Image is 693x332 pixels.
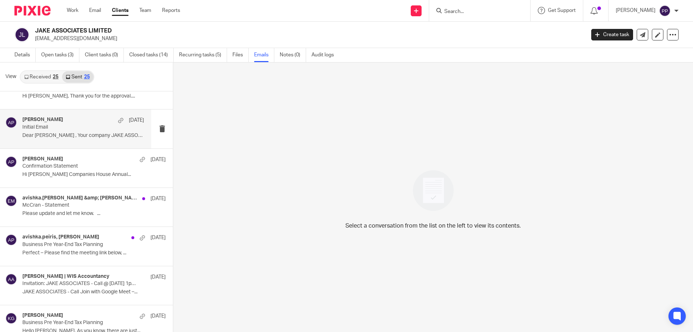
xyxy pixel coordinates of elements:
a: Sent25 [62,71,93,83]
img: svg%3E [5,312,17,324]
a: Files [232,48,249,62]
p: JAKE ASSOCIATES - Call Join with Google Meet –... [22,289,166,295]
p: Hi [PERSON_NAME], Thank you for the approval.... [22,93,166,99]
a: Email [89,7,101,14]
p: [DATE] [151,312,166,320]
p: [DATE] [129,117,144,124]
img: svg%3E [5,117,17,128]
input: Search [444,9,509,15]
span: View [5,73,16,81]
a: Client tasks (0) [85,48,124,62]
img: svg%3E [5,273,17,285]
img: svg%3E [5,156,17,168]
p: [DATE] [151,195,166,202]
img: svg%3E [5,195,17,207]
p: Business Pre Year-End Tax Planning [22,242,137,248]
a: Notes (0) [280,48,306,62]
h2: JAKE ASSOCIATES LIMITED [35,27,471,35]
h4: [PERSON_NAME] | WIS Accountancy [22,273,109,280]
p: [PERSON_NAME] [616,7,655,14]
a: Open tasks (3) [41,48,79,62]
a: Team [139,7,151,14]
a: Received25 [21,71,62,83]
a: Emails [254,48,274,62]
div: 25 [84,74,90,79]
a: Reports [162,7,180,14]
a: Recurring tasks (5) [179,48,227,62]
img: Pixie [14,6,51,16]
p: McCran - Statement [22,202,137,208]
img: image [408,165,458,216]
p: Business Pre Year-End Tax Planning [22,320,137,326]
p: [DATE] [151,156,166,163]
p: [DATE] [151,234,166,241]
a: Work [67,7,78,14]
p: Invitation: JAKE ASSOCIATES - Call @ [DATE] 1pm - 1:30pm (GMT+1) ([EMAIL_ADDRESS][DOMAIN_NAME]) [22,281,137,287]
a: Audit logs [311,48,339,62]
a: Clients [112,7,128,14]
div: 25 [53,74,58,79]
a: Details [14,48,36,62]
img: svg%3E [5,234,17,246]
h4: [PERSON_NAME] [22,117,63,123]
h4: avishka.peiris, [PERSON_NAME] [22,234,99,240]
span: Get Support [548,8,576,13]
p: Hi [PERSON_NAME] Companies House Annual... [22,172,166,178]
a: Create task [591,29,633,40]
p: Please update and let me know. ... [22,211,166,217]
p: Select a conversation from the list on the left to view its contents. [345,221,521,230]
img: svg%3E [14,27,30,42]
p: Dear [PERSON_NAME] , Your company JAKE ASSOCIATES... [22,133,144,139]
p: Confirmation Statement [22,163,137,169]
a: Closed tasks (14) [129,48,174,62]
h4: [PERSON_NAME] [22,312,63,319]
h4: [PERSON_NAME] [22,156,63,162]
img: svg%3E [659,5,671,17]
h4: avishka.[PERSON_NAME] &amp; [PERSON_NAME] [22,195,139,201]
p: [DATE] [151,273,166,281]
p: Initial Email [22,124,120,130]
p: [EMAIL_ADDRESS][DOMAIN_NAME] [35,35,580,42]
p: Perfect – Please find the meeting link below, ... [22,250,166,256]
